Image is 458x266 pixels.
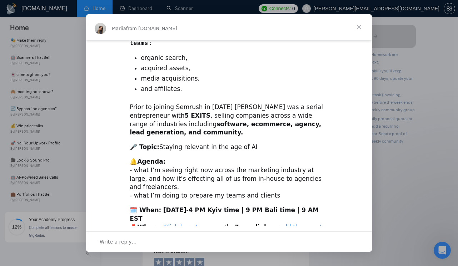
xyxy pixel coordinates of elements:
b: 🗓️ When: [130,206,161,214]
div: Where is the community I'm seeing places where it says please put this in the community, but I'm ... [26,91,137,127]
div: kristina@redefinesolutions.com says… [6,34,137,70]
b: software, ecommerce, agency, lead generation, and community. [130,121,321,136]
span: from [DOMAIN_NAME] [126,26,177,31]
button: go back [5,3,18,16]
li: and affiliates. [141,85,328,93]
div: Sure, no worries - take your time 🙌 [6,69,107,85]
div: I believe so in the instructional videos below it says post in the community but I am unclear on ... [26,182,137,212]
div: kristina@redefinesolutions.com says… [6,91,137,133]
b: 🎤 Topic: [130,143,159,150]
button: Start recording [45,206,51,211]
img: Profile image for Dima [20,4,32,15]
div: Prior to joining Semrush in [DATE] [PERSON_NAME] was a serial entrepreneur with , selling compani... [130,103,328,137]
textarea: Message… [6,191,137,203]
div: Could you please provide me with more details here? 🙏As I understand correctly, you would like to... [6,133,117,169]
div: Dima • 5m ago [11,171,45,175]
div: Could you please provide me with more details here? 🙏 As I understand correctly, you would like t... [11,137,111,165]
div: 🔔 - what I’m seeing right now across the marketing industry at large, and how it’s effecting all ... [130,158,328,200]
div: - 📍 the [130,206,328,240]
div: Where is the community I'm seeing places where it says please put this in the community, but I'm ... [31,95,131,123]
div: Dima says… [6,69,137,91]
a: add the event to your calendar here [130,224,322,239]
b: Agenda: [137,158,165,165]
b: Where: [137,224,162,231]
div: Understood my payment for Agency Plus is not working so will need to first figure that out then g... [31,39,131,60]
div: Sure, no worries - take your time 🙌 [11,73,101,81]
button: Emoji picker [11,206,17,211]
div: I believe so in the instructional videos below it says post in the community but I am unclear on ... [31,186,131,208]
b: 5 EXITS [184,112,210,119]
div: Open conversation and reply [86,231,372,252]
h1: Dima [35,4,49,9]
code: : [148,40,153,47]
span: Write a reply… [100,237,137,246]
li: media acquisitions, [141,75,328,83]
div: Staying relevant in the age of AI [130,143,328,152]
a: Click here to access [164,224,224,231]
span: Mariia [112,26,126,31]
img: Profile image for Mariia [95,23,106,34]
button: Upload attachment [34,206,40,211]
button: Home [112,3,125,16]
b: 4 PM Kyiv time | 9 PM Bali time | 9 AM EST [130,206,319,222]
div: Close [125,3,138,16]
button: Send a message… [123,203,134,214]
b: [DATE] [163,206,186,214]
p: Active in the last 15m [35,9,86,16]
li: organic search, [141,54,328,62]
li: acquired assets, [141,64,328,73]
b: Zoom link, or [234,224,280,231]
div: kristina@redefinesolutions.com says… [6,182,137,220]
button: Gif picker [23,206,28,211]
div: Understood my payment for Agency Plus is not working so will need to first figure that out then g... [26,34,137,64]
span: Close [346,14,372,40]
div: Dima says… [6,133,137,182]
